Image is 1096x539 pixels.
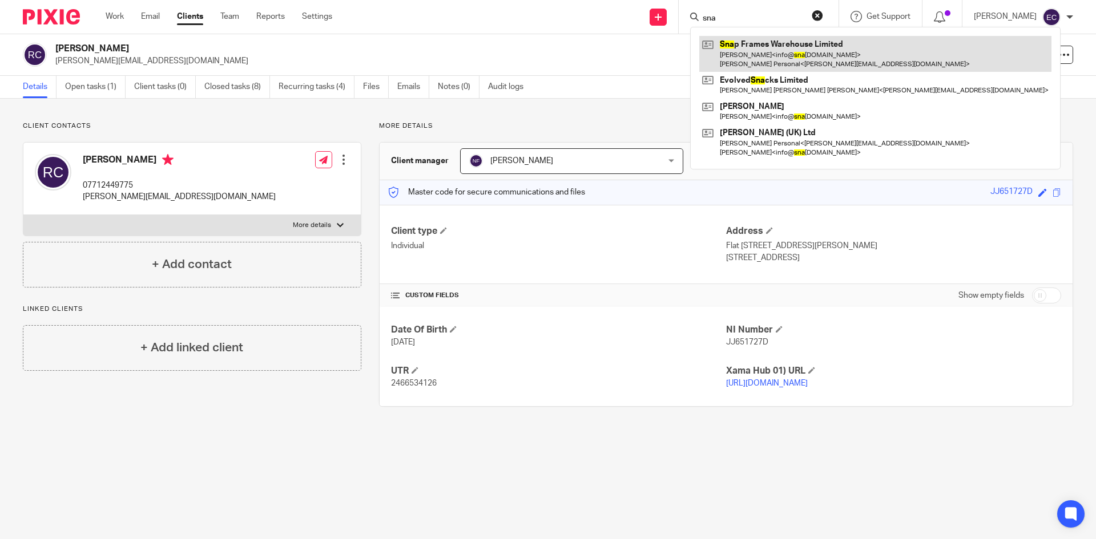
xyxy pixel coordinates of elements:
p: [STREET_ADDRESS] [726,252,1061,264]
a: [URL][DOMAIN_NAME] [726,379,808,387]
h4: Date Of Birth [391,324,726,336]
a: Closed tasks (8) [204,76,270,98]
p: [PERSON_NAME][EMAIL_ADDRESS][DOMAIN_NAME] [83,191,276,202]
img: svg%3E [23,43,47,67]
h4: Xama Hub 01) URL [726,365,1061,377]
label: Show empty fields [958,290,1024,301]
p: Client contacts [23,121,361,131]
button: Clear [812,10,823,21]
p: More details [293,221,331,230]
h4: Address [726,225,1061,237]
img: svg%3E [1042,8,1061,26]
p: Linked clients [23,305,361,314]
h4: NI Number [726,324,1061,336]
h3: Client manager [391,155,449,167]
span: 2466534126 [391,379,437,387]
a: Email [141,11,160,22]
img: svg%3E [469,154,483,168]
a: Notes (0) [438,76,479,98]
span: JJ651727D [726,338,768,346]
img: svg%3E [35,154,71,191]
p: Master code for secure communications and files [388,187,585,198]
a: Settings [302,11,332,22]
a: Details [23,76,57,98]
a: Files [363,76,389,98]
a: Work [106,11,124,22]
h4: UTR [391,365,726,377]
a: Clients [177,11,203,22]
p: Flat [STREET_ADDRESS][PERSON_NAME] [726,240,1061,252]
a: Reports [256,11,285,22]
a: Audit logs [488,76,532,98]
a: Client tasks (0) [134,76,196,98]
h2: [PERSON_NAME] [55,43,746,55]
h4: Client type [391,225,726,237]
h4: CUSTOM FIELDS [391,291,726,300]
h4: + Add linked client [140,339,243,356]
h4: [PERSON_NAME] [83,154,276,168]
a: Team [220,11,239,22]
span: [PERSON_NAME] [490,157,553,165]
span: [DATE] [391,338,415,346]
a: Emails [397,76,429,98]
span: Get Support [867,13,910,21]
p: [PERSON_NAME][EMAIL_ADDRESS][DOMAIN_NAME] [55,55,918,67]
p: [PERSON_NAME] [974,11,1037,22]
h4: + Add contact [152,256,232,273]
p: 07712449775 [83,180,276,191]
a: Open tasks (1) [65,76,126,98]
div: JJ651727D [990,186,1033,199]
i: Primary [162,154,174,165]
input: Search [702,14,804,24]
img: Pixie [23,9,80,25]
a: Recurring tasks (4) [279,76,354,98]
p: Individual [391,240,726,252]
p: More details [379,121,1073,131]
